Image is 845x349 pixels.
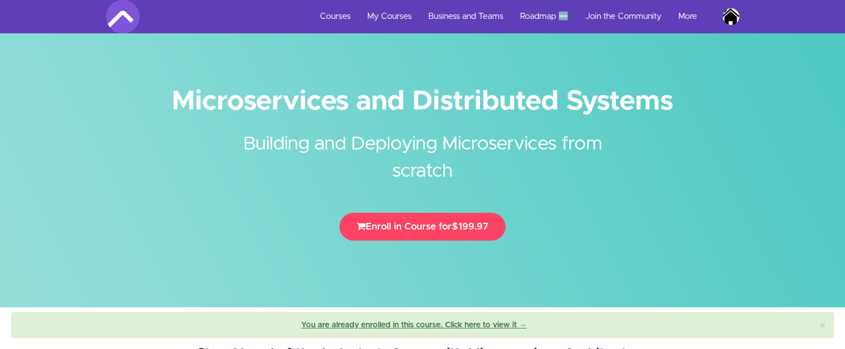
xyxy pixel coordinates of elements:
[301,321,527,329] a: You are already enrolled in this course. Click here to view it →
[452,222,488,231] span: $199.97
[106,89,739,114] h1: Microservices and Distributed Systems
[819,320,826,332] span: ×
[339,213,506,241] button: Enroll in Course for$199.97
[723,8,739,25] img: buetcse110@gmail.com
[819,320,826,332] button: Close
[214,114,631,185] h2: Building and Deploying Microservices from scratch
